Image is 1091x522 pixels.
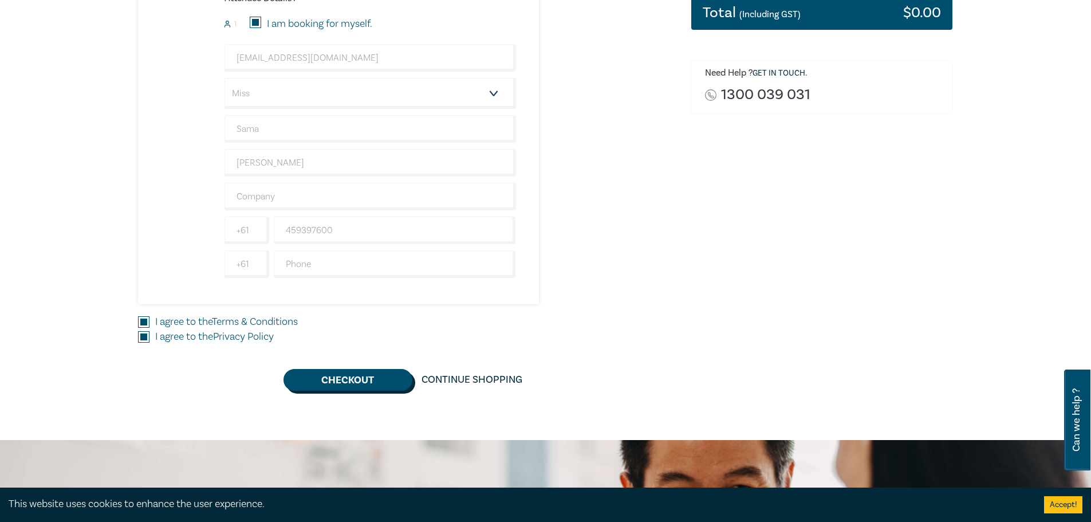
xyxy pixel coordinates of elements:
label: I agree to the [155,329,274,344]
small: 1 [234,20,237,28]
div: This website uses cookies to enhance the user experience. [9,497,1027,512]
h3: $ 0.00 [903,5,941,20]
input: Phone [274,250,516,278]
input: Attendee Email* [224,44,516,72]
a: Get in touch [753,68,805,79]
input: First Name* [224,115,516,143]
a: Privacy Policy [213,330,274,343]
a: Continue Shopping [412,369,531,391]
span: Can we help ? [1071,376,1082,464]
input: +61 [224,250,269,278]
a: 1300 039 031 [721,87,810,103]
h3: Total [703,5,801,20]
label: I am booking for myself. [267,17,372,32]
label: I agree to the [155,315,298,329]
button: Accept cookies [1044,496,1082,513]
small: (Including GST) [739,9,801,20]
input: Last Name* [224,149,516,176]
button: Checkout [283,369,412,391]
input: Company [224,183,516,210]
h6: Need Help ? . [705,68,944,79]
input: Mobile* [274,217,516,244]
a: Terms & Conditions [212,315,298,328]
input: +61 [224,217,269,244]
